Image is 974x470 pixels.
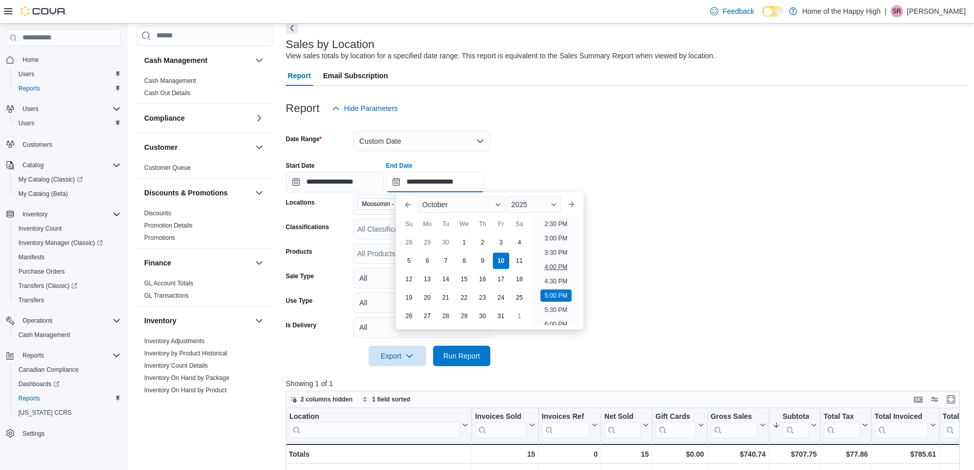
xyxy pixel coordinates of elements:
[18,315,121,327] span: Operations
[14,378,121,390] span: Dashboards
[18,349,121,362] span: Reports
[540,247,572,259] li: 3:30 PM
[438,216,454,232] div: Tu
[18,138,121,150] span: Customers
[286,321,316,329] label: Is Delivery
[253,187,265,199] button: Discounts & Promotions
[14,251,121,263] span: Manifests
[475,448,535,460] div: 15
[144,398,206,407] span: Inventory Transactions
[14,392,44,405] a: Reports
[18,282,77,290] span: Transfers (Classic)
[874,412,927,438] div: Total Invoiced
[286,223,329,231] label: Classifications
[14,280,81,292] a: Transfers (Classic)
[541,412,597,438] button: Invoices Ref
[540,261,572,273] li: 4:00 PM
[511,200,527,209] span: 2025
[14,237,121,249] span: Inventory Manager (Classic)
[18,394,40,402] span: Reports
[18,267,65,276] span: Purchase Orders
[456,289,472,306] div: day-22
[253,315,265,327] button: Inventory
[2,158,125,172] button: Catalog
[762,6,784,17] input: Dark Mode
[22,161,43,169] span: Catalog
[2,52,125,67] button: Home
[433,346,490,366] button: Run Report
[144,292,189,299] a: GL Transactions
[10,328,125,342] button: Cash Management
[14,364,83,376] a: Canadian Compliance
[493,253,509,269] div: day-10
[14,117,121,129] span: Users
[10,221,125,236] button: Inventory Count
[474,308,491,324] div: day-30
[357,198,455,210] span: Moosomin - Moosomin Pipestone - Fire & Flower
[2,314,125,328] button: Operations
[706,1,758,21] a: Feedback
[144,338,205,345] a: Inventory Adjustments
[144,164,191,172] span: Customer Queue
[18,225,62,233] span: Inventory Count
[386,162,413,170] label: End Date
[493,289,509,306] div: day-24
[344,103,398,114] span: Hide Parameters
[456,253,472,269] div: day-8
[401,216,417,232] div: Su
[286,102,320,115] h3: Report
[136,162,274,178] div: Customer
[18,239,103,247] span: Inventory Manager (Classic)
[14,237,107,249] a: Inventory Manager (Classic)
[18,103,42,115] button: Users
[945,393,957,406] button: Enter fullscreen
[144,89,191,97] a: Cash Out Details
[18,54,43,66] a: Home
[144,349,228,357] span: Inventory by Product Historical
[144,234,175,242] span: Promotions
[144,316,176,326] h3: Inventory
[18,53,121,66] span: Home
[928,393,941,406] button: Display options
[912,393,924,406] button: Keyboard shortcuts
[14,82,44,95] a: Reports
[655,412,704,438] button: Gift Cards
[14,392,121,405] span: Reports
[655,448,704,460] div: $0.00
[438,289,454,306] div: day-21
[18,409,72,417] span: [US_STATE] CCRS
[511,289,528,306] div: day-25
[507,196,561,213] div: Button. Open the year selector. 2025 is currently selected.
[14,251,49,263] a: Manifests
[253,112,265,124] button: Compliance
[18,159,48,171] button: Catalog
[22,105,38,113] span: Users
[144,77,196,84] a: Cash Management
[401,289,417,306] div: day-19
[14,407,76,419] a: [US_STATE] CCRS
[540,218,572,230] li: 2:30 PM
[14,280,121,292] span: Transfers (Classic)
[144,387,226,394] a: Inventory On Hand by Product
[286,248,312,256] label: Products
[144,55,251,65] button: Cash Management
[22,56,39,64] span: Home
[14,173,121,186] span: My Catalog (Classic)
[144,77,196,85] span: Cash Management
[475,412,527,422] div: Invoices Sold
[289,448,468,460] div: Totals
[711,412,766,438] button: Gross Sales
[18,139,56,151] a: Customers
[10,391,125,406] button: Reports
[18,366,79,374] span: Canadian Compliance
[511,271,528,287] div: day-18
[286,135,322,143] label: Date Range
[419,289,436,306] div: day-20
[823,412,859,438] div: Total Tax
[328,98,402,119] button: Hide Parameters
[10,67,125,81] button: Users
[14,407,121,419] span: Washington CCRS
[286,272,314,280] label: Sale Type
[289,412,460,422] div: Location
